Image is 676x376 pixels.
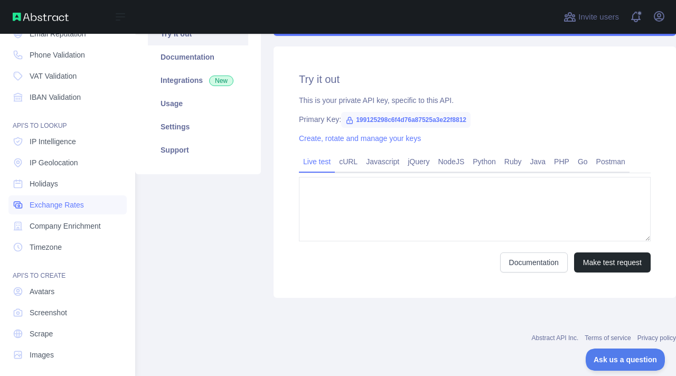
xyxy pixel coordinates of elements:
[30,92,81,102] span: IBAN Validation
[8,282,127,301] a: Avatars
[209,76,233,86] span: New
[574,252,651,272] button: Make test request
[299,72,651,87] h2: Try it out
[30,221,101,231] span: Company Enrichment
[637,334,676,342] a: Privacy policy
[8,195,127,214] a: Exchange Rates
[30,136,76,147] span: IP Intelligence
[148,138,248,162] a: Support
[592,153,630,170] a: Postman
[578,11,619,23] span: Invite users
[30,242,62,252] span: Timezone
[148,92,248,115] a: Usage
[148,69,248,92] a: Integrations New
[362,153,403,170] a: Javascript
[500,252,568,272] a: Documentation
[13,13,69,21] img: Abstract API
[532,334,579,342] a: Abstract API Inc.
[8,345,127,364] a: Images
[30,178,58,189] span: Holidays
[8,109,127,130] div: API'S TO LOOKUP
[561,8,621,25] button: Invite users
[8,45,127,64] a: Phone Validation
[30,350,54,360] span: Images
[30,307,67,318] span: Screenshot
[574,153,592,170] a: Go
[148,115,248,138] a: Settings
[8,88,127,107] a: IBAN Validation
[335,153,362,170] a: cURL
[341,112,471,128] span: 199125298c6f4d76a87525a3e22f8812
[8,303,127,322] a: Screenshot
[8,153,127,172] a: IP Geolocation
[30,50,85,60] span: Phone Validation
[30,286,54,297] span: Avatars
[148,22,248,45] a: Try it out
[30,29,86,39] span: Email Reputation
[8,132,127,151] a: IP Intelligence
[550,153,574,170] a: PHP
[585,334,631,342] a: Terms of service
[586,349,665,371] iframe: Toggle Customer Support
[299,134,421,143] a: Create, rotate and manage your keys
[30,71,77,81] span: VAT Validation
[468,153,500,170] a: Python
[8,324,127,343] a: Scrape
[30,200,84,210] span: Exchange Rates
[299,153,335,170] a: Live test
[299,95,651,106] div: This is your private API key, specific to this API.
[8,67,127,86] a: VAT Validation
[8,24,127,43] a: Email Reputation
[148,45,248,69] a: Documentation
[30,157,78,168] span: IP Geolocation
[8,238,127,257] a: Timezone
[8,217,127,236] a: Company Enrichment
[8,259,127,280] div: API'S TO CREATE
[526,153,550,170] a: Java
[299,114,651,125] div: Primary Key:
[403,153,434,170] a: jQuery
[500,153,526,170] a: Ruby
[8,174,127,193] a: Holidays
[434,153,468,170] a: NodeJS
[30,328,53,339] span: Scrape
